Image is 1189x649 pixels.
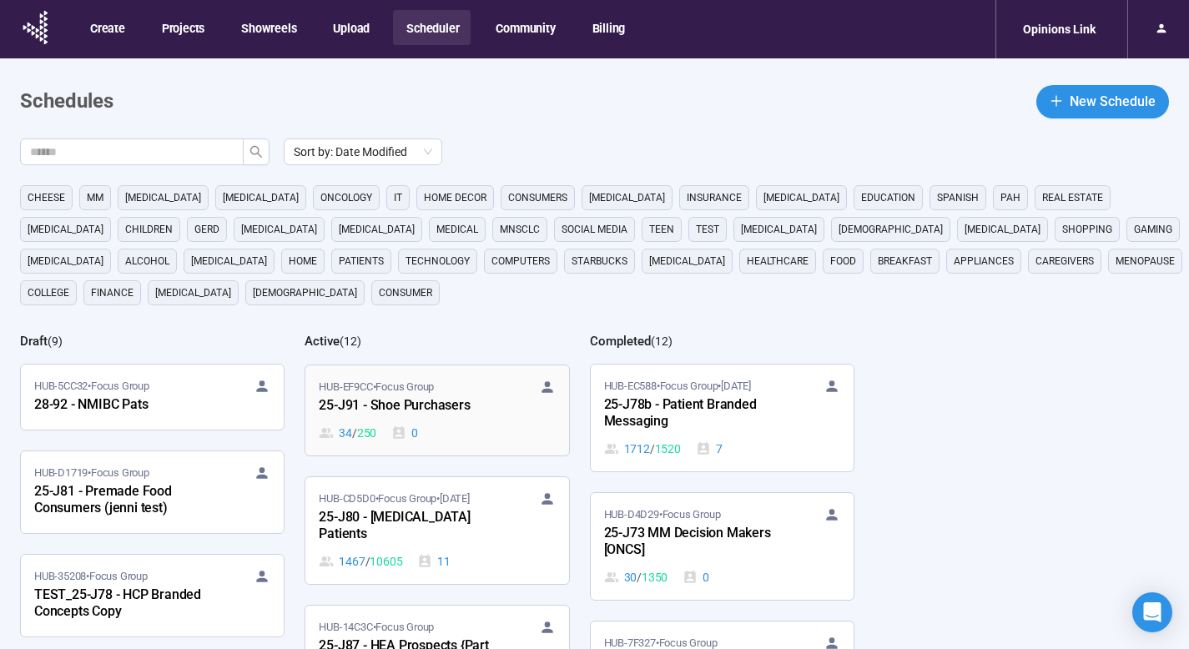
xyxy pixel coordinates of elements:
[243,138,270,165] button: search
[1062,221,1112,238] span: shopping
[1132,592,1172,632] div: Open Intercom Messenger
[319,491,469,507] span: HUB-CD5D0 • Focus Group •
[491,253,550,269] span: computers
[604,440,681,458] div: 1712
[937,189,979,206] span: Spanish
[319,507,502,546] div: 25-J80 - [MEDICAL_DATA] Patients
[228,10,308,45] button: Showreels
[572,253,627,269] span: starbucks
[191,253,267,269] span: [MEDICAL_DATA]
[393,10,471,45] button: Scheduler
[649,253,725,269] span: [MEDICAL_DATA]
[878,253,932,269] span: breakfast
[683,568,709,586] div: 0
[28,221,103,238] span: [MEDICAL_DATA]
[241,221,317,238] span: [MEDICAL_DATA]
[21,451,284,533] a: HUB-D1719•Focus Group25-J81 - Premade Food Consumers (jenni test)
[604,568,668,586] div: 30
[687,189,742,206] span: Insurance
[830,253,856,269] span: Food
[763,189,839,206] span: [MEDICAL_DATA]
[604,378,751,395] span: HUB-EC588 • Focus Group •
[406,253,470,269] span: technology
[125,221,173,238] span: children
[721,380,751,392] time: [DATE]
[339,253,384,269] span: Patients
[305,477,568,584] a: HUB-CD5D0•Focus Group•[DATE]25-J80 - [MEDICAL_DATA] Patients1467 / 1060511
[319,552,402,571] div: 1467
[20,334,48,349] h2: Draft
[357,424,376,442] span: 250
[125,189,201,206] span: [MEDICAL_DATA]
[21,365,284,430] a: HUB-5CC32•Focus Group28-92 - NMIBC Pats
[34,568,148,585] span: HUB-35208 • Focus Group
[223,189,299,206] span: [MEDICAL_DATA]
[440,492,470,505] time: [DATE]
[305,334,340,349] h2: Active
[579,10,637,45] button: Billing
[21,555,284,636] a: HUB-35208•Focus GroupTEST_25-J78 - HCP Branded Concepts Copy
[651,335,673,348] span: ( 12 )
[20,86,113,118] h1: Schedules
[747,253,809,269] span: healthcare
[482,10,567,45] button: Community
[649,221,674,238] span: Teen
[696,221,719,238] span: Test
[1070,91,1156,112] span: New Schedule
[125,253,169,269] span: alcohol
[642,568,668,586] span: 1350
[500,221,540,238] span: mnsclc
[1036,85,1169,118] button: plusNew Schedule
[604,523,788,561] div: 25-J73 MM Decision Makers [ONCS]
[591,493,854,600] a: HUB-D4D29•Focus Group25-J73 MM Decision Makers [ONCS]30 / 13500
[417,552,451,571] div: 11
[508,189,567,206] span: consumers
[320,10,381,45] button: Upload
[294,139,432,164] span: Sort by: Date Modified
[91,284,134,301] span: finance
[1134,221,1172,238] span: gaming
[1050,94,1063,108] span: plus
[954,253,1014,269] span: appliances
[319,619,434,636] span: HUB-14C3C • Focus Group
[1013,13,1106,45] div: Opinions Link
[249,145,263,158] span: search
[1116,253,1175,269] span: menopause
[289,253,317,269] span: home
[34,395,218,416] div: 28-92 - NMIBC Pats
[34,481,218,520] div: 25-J81 - Premade Food Consumers (jenni test)
[370,552,402,571] span: 10605
[28,189,65,206] span: cheese
[604,395,788,433] div: 25-J78b - Patient Branded Messaging
[253,284,357,301] span: [DEMOGRAPHIC_DATA]
[861,189,915,206] span: education
[194,221,219,238] span: GERD
[340,335,361,348] span: ( 12 )
[319,424,376,442] div: 34
[379,284,432,301] span: consumer
[34,465,149,481] span: HUB-D1719 • Focus Group
[320,189,372,206] span: oncology
[48,335,63,348] span: ( 9 )
[77,10,137,45] button: Create
[650,440,655,458] span: /
[591,365,854,471] a: HUB-EC588•Focus Group•[DATE]25-J78b - Patient Branded Messaging1712 / 15207
[365,552,370,571] span: /
[352,424,357,442] span: /
[394,189,402,206] span: it
[28,284,69,301] span: college
[741,221,817,238] span: [MEDICAL_DATA]
[637,568,642,586] span: /
[1042,189,1103,206] span: real estate
[28,253,103,269] span: [MEDICAL_DATA]
[34,585,218,623] div: TEST_25-J78 - HCP Branded Concepts Copy
[87,189,103,206] span: MM
[1035,253,1094,269] span: caregivers
[305,365,568,455] a: HUB-EF9CC•Focus Group25-J91 - Shoe Purchasers34 / 2500
[589,189,665,206] span: [MEDICAL_DATA]
[655,440,681,458] span: 1520
[1000,189,1020,206] span: PAH
[319,395,502,417] div: 25-J91 - Shoe Purchasers
[696,440,723,458] div: 7
[391,424,418,442] div: 0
